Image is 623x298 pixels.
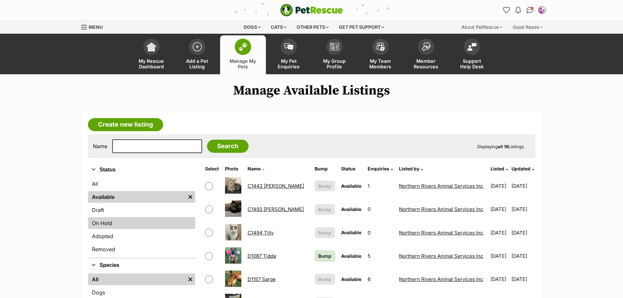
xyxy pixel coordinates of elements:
[318,229,331,236] span: Bump
[88,118,163,131] a: Create new listing
[537,5,547,15] button: My account
[399,276,483,282] a: Northern Rivers Animal Services Inc
[511,175,534,197] td: [DATE]
[488,245,511,267] td: [DATE]
[341,230,361,235] span: Available
[185,191,195,203] a: Remove filter
[513,5,524,15] button: Notifications
[315,250,335,262] a: Bump
[366,58,395,69] span: My Team Members
[403,35,449,74] a: Member Resources
[88,178,195,190] a: All
[525,5,535,15] a: Conversations
[511,245,534,267] td: [DATE]
[266,35,312,74] a: My Pet Enquiries
[491,166,504,171] span: Listed
[457,58,487,69] span: Support Help Desk
[539,7,545,13] img: Northern Rivers Animal Services Inc profile pic
[238,43,248,51] img: manage-my-pets-icon-02211641906a0b7f246fdf0571729dbe1e7629f14944591b6c1af311fb30b64b.svg
[467,43,476,51] img: help-desk-icon-fdf02630f3aa405de69fd3d07c3f3aa587a6932b1a1747fa1d2bba05be0121f9.svg
[93,143,107,149] label: Name
[376,43,385,51] img: team-members-icon-5396bd8760b3fe7c0b43da4ab00e1e3bb1a5d9ba89233759b79545d2d3fc5d0d.svg
[88,243,195,255] a: Removed
[491,166,508,171] a: Listed
[399,206,483,212] a: Northern Rivers Animal Services Inc
[88,166,195,174] button: Status
[315,204,335,215] button: Bump
[88,177,195,258] div: Status
[220,35,266,74] a: Manage My Pets
[477,144,524,149] span: Displaying Listings
[488,268,511,290] td: [DATE]
[182,58,212,69] span: Add a Pet Listing
[488,221,511,244] td: [DATE]
[368,166,389,171] span: translation missing: en.admin.listings.index.attributes.enquiries
[129,35,174,74] a: My Rescue Dashboard
[193,42,202,51] img: add-pet-listing-icon-0afa8454b4691262ce3f59096e99ab1cd57d4a30225e0717b998d2c9b9846f56.svg
[266,21,291,34] div: Cats
[399,166,419,171] span: Listed by
[368,166,393,171] a: Enquiries
[511,198,534,220] td: [DATE]
[248,230,274,236] a: C1494 Tilly
[248,166,261,171] span: Name
[399,166,423,171] a: Listed by
[488,175,511,197] td: [DATE]
[280,4,343,16] a: PetRescue
[81,21,107,32] a: Menu
[399,183,483,189] a: Northern Rivers Animal Services Inc
[320,58,349,69] span: My Group Profile
[422,42,431,51] img: member-resources-icon-8e73f808a243e03378d46382f2149f9095a855e16c252ad45f914b54edf8863c.svg
[185,273,195,285] a: Remove filter
[228,58,258,69] span: Manage My Pets
[312,164,338,174] th: Bump
[399,253,483,259] a: Northern Rivers Animal Services Inc
[88,230,195,242] a: Adopted
[202,164,222,174] th: Select
[315,274,335,285] button: Bump
[334,21,389,34] div: Get pet support
[88,204,195,216] a: Draft
[330,43,339,51] img: group-profile-icon-3fa3cf56718a62981997c0bc7e787c4b2cf8bcc04b72c1350f741eb67cf2f40e.svg
[511,166,534,171] a: Updated
[511,221,534,244] td: [DATE]
[511,268,534,290] td: [DATE]
[89,24,103,30] span: Menu
[399,230,483,236] a: Northern Rivers Animal Services Inc
[239,21,265,34] div: Dogs
[315,181,335,191] button: Bump
[274,58,303,69] span: My Pet Enquiries
[318,276,331,283] span: Bump
[341,276,361,282] span: Available
[318,183,331,189] span: Bump
[248,253,276,259] a: D1087 Tidda
[248,206,304,212] a: C1493 [PERSON_NAME]
[88,261,195,270] button: Species
[365,221,396,244] td: 0
[315,227,335,238] button: Bump
[527,7,533,13] img: chat-41dd97257d64d25036548639549fe6c8038ab92f7586957e7f3b1b290dea8141.svg
[248,166,264,171] a: Name
[174,35,220,74] a: Add a Pet Listing
[318,253,331,259] span: Bump
[341,253,361,259] span: Available
[449,35,495,74] a: Support Help Desk
[338,164,364,174] th: Status
[248,276,276,282] a: D1157 Sarge
[222,164,244,174] th: Photo
[88,217,195,229] a: On Hold
[501,5,512,15] a: Favourites
[501,5,547,15] ul: Account quick links
[284,43,293,50] img: pet-enquiries-icon-7e3ad2cf08bfb03b45e93fb7055b45f3efa6380592205ae92323e6603595dc1f.svg
[292,21,333,34] div: Other pets
[365,175,396,197] td: 1
[88,273,185,285] a: All
[411,58,441,69] span: Member Resources
[147,42,156,51] img: dashboard-icon-eb2f2d2d3e046f16d808141f083e7271f6b2e854fb5c12c21221c1fb7104beca.svg
[488,198,511,220] td: [DATE]
[365,198,396,220] td: 0
[511,166,530,171] span: Updated
[515,7,521,13] img: notifications-46538b983faf8c2785f20acdc204bb7945ddae34d4c08c2a6579f10ce5e182be.svg
[365,268,396,290] td: 6
[508,21,547,34] div: Good Reads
